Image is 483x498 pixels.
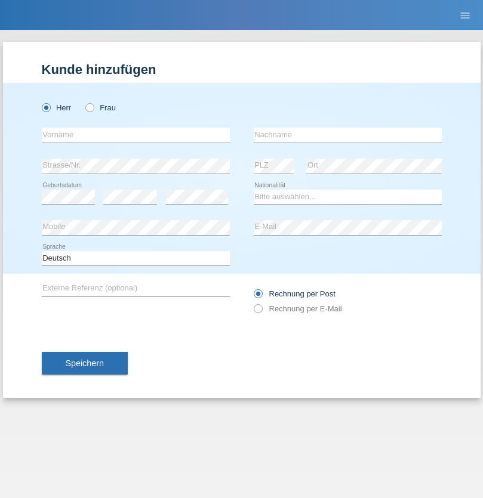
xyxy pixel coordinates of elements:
[85,103,93,111] input: Frau
[42,62,442,77] h1: Kunde hinzufügen
[254,289,336,298] label: Rechnung per Post
[42,103,50,111] input: Herr
[85,103,116,112] label: Frau
[459,10,471,21] i: menu
[66,358,104,368] span: Speichern
[42,103,72,112] label: Herr
[254,289,262,304] input: Rechnung per Post
[453,11,477,18] a: menu
[254,304,342,313] label: Rechnung per E-Mail
[254,304,262,319] input: Rechnung per E-Mail
[42,352,128,375] button: Speichern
